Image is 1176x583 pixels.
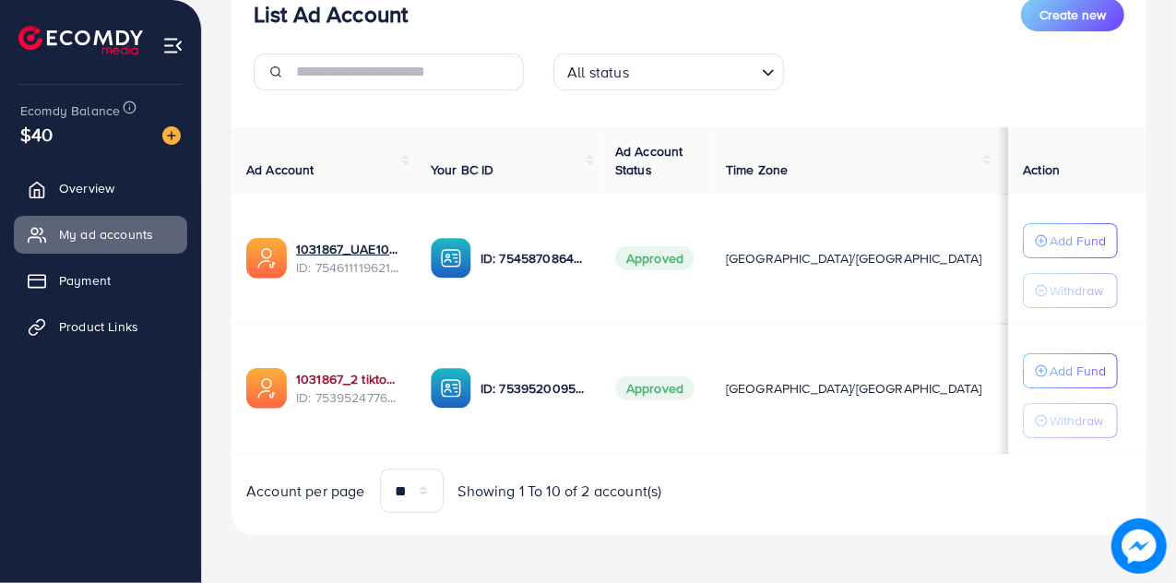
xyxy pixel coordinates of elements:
[726,379,982,398] span: [GEOGRAPHIC_DATA]/[GEOGRAPHIC_DATA]
[481,377,586,399] p: ID: 7539520095186960392
[162,126,181,145] img: image
[246,368,287,409] img: ic-ads-acc.e4c84228.svg
[1039,6,1106,24] span: Create new
[458,481,662,502] span: Showing 1 To 10 of 2 account(s)
[615,376,695,400] span: Approved
[18,26,143,54] img: logo
[14,308,187,345] a: Product Links
[1023,223,1118,258] button: Add Fund
[246,161,315,179] span: Ad Account
[14,216,187,253] a: My ad accounts
[246,481,365,502] span: Account per page
[1023,403,1118,438] button: Withdraw
[1023,161,1060,179] span: Action
[59,271,111,290] span: Payment
[296,388,401,407] span: ID: 7539524776784592913
[1111,518,1167,574] img: image
[1023,353,1118,388] button: Add Fund
[431,368,471,409] img: ic-ba-acc.ded83a64.svg
[615,246,695,270] span: Approved
[431,238,471,279] img: ic-ba-acc.ded83a64.svg
[20,101,120,120] span: Ecomdy Balance
[59,179,114,197] span: Overview
[296,370,401,408] div: <span class='underline'>1031867_2 tiktok_1755432429402</span></br>7539524776784592913
[296,240,401,278] div: <span class='underline'>1031867_UAE10kkk_1756966048687</span></br>7546111196215164946
[1023,273,1118,308] button: Withdraw
[615,142,683,179] span: Ad Account Status
[431,161,494,179] span: Your BC ID
[254,1,408,28] h3: List Ad Account
[162,35,184,56] img: menu
[1050,410,1103,432] p: Withdraw
[564,59,633,86] span: All status
[635,55,754,86] input: Search for option
[20,121,53,148] span: $40
[14,262,187,299] a: Payment
[296,258,401,277] span: ID: 7546111196215164946
[481,247,586,269] p: ID: 7545870864840179713
[726,249,982,268] span: [GEOGRAPHIC_DATA]/[GEOGRAPHIC_DATA]
[296,370,401,388] a: 1031867_2 tiktok_1755432429402
[14,170,187,207] a: Overview
[1050,280,1103,302] p: Withdraw
[1050,230,1106,252] p: Add Fund
[1050,360,1106,382] p: Add Fund
[59,317,138,336] span: Product Links
[553,54,784,90] div: Search for option
[726,161,788,179] span: Time Zone
[246,238,287,279] img: ic-ads-acc.e4c84228.svg
[59,225,153,244] span: My ad accounts
[296,240,401,258] a: 1031867_UAE10kkk_1756966048687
